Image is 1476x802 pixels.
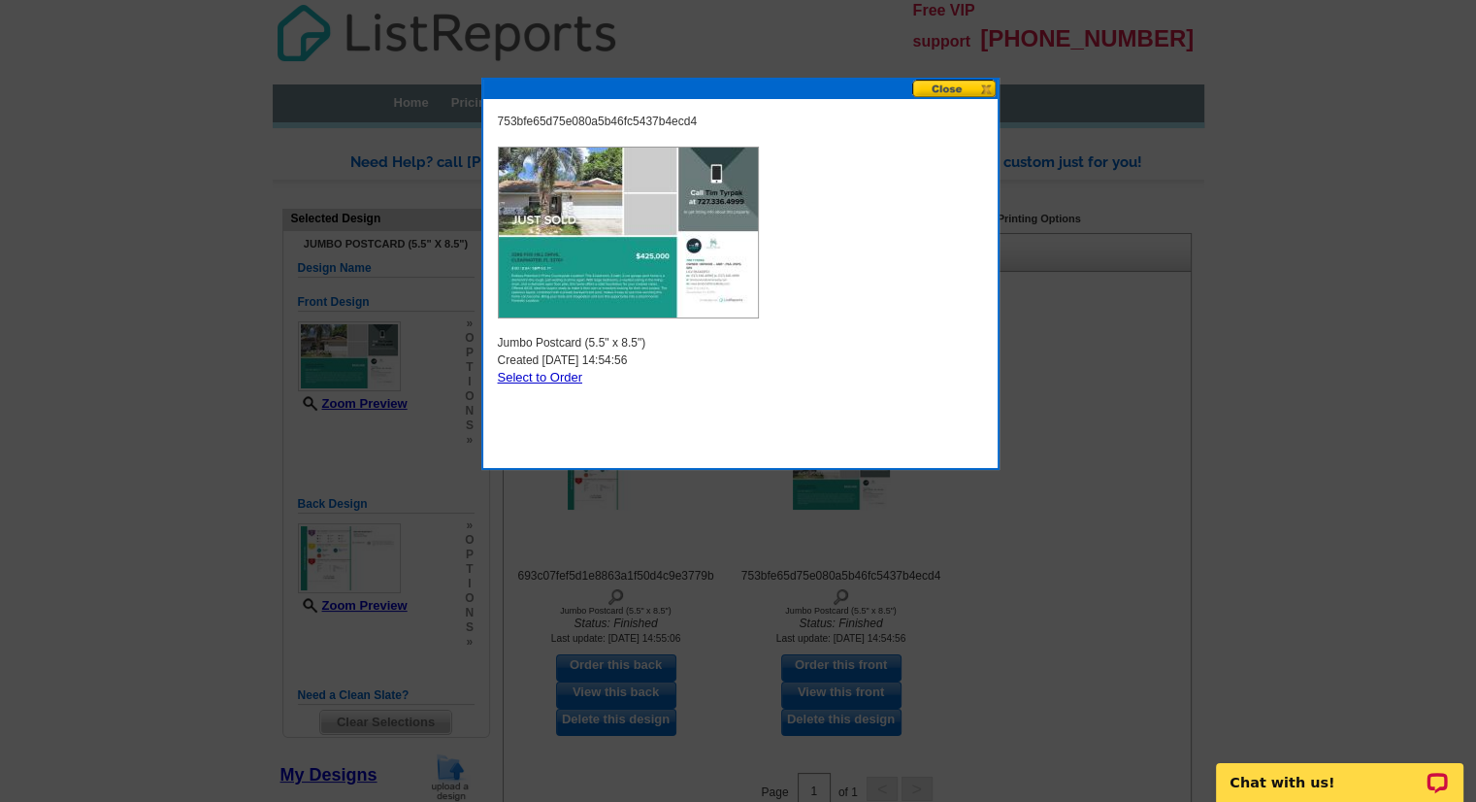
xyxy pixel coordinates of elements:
span: 753bfe65d75e080a5b46fc5437b4ecd4 [498,114,698,130]
iframe: LiveChat chat widget [1203,741,1476,802]
span: Jumbo Postcard (5.5" x 8.5") [498,335,646,351]
img: large-thumb.jpg [498,147,759,318]
span: Created [DATE] 14:54:56 [498,352,628,369]
a: Select to Order [498,370,582,384]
